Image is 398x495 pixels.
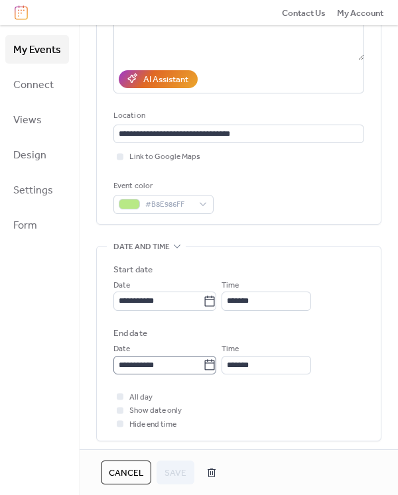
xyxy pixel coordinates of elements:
[113,240,170,253] span: Date and time
[113,327,147,340] div: End date
[13,215,37,236] span: Form
[13,75,54,95] span: Connect
[113,343,130,356] span: Date
[5,105,69,134] a: Views
[145,198,192,211] span: #B8E986FF
[282,6,326,19] a: Contact Us
[222,279,239,292] span: Time
[143,73,188,86] div: AI Assistant
[113,279,130,292] span: Date
[109,467,143,480] span: Cancel
[5,35,69,64] a: My Events
[113,263,153,276] div: Start date
[119,70,198,87] button: AI Assistant
[5,176,69,204] a: Settings
[13,145,46,166] span: Design
[5,140,69,169] a: Design
[337,6,383,19] a: My Account
[129,404,182,417] span: Show date only
[113,180,211,193] div: Event color
[222,343,239,356] span: Time
[13,40,61,60] span: My Events
[5,70,69,99] a: Connect
[129,391,153,404] span: All day
[15,5,28,20] img: logo
[13,180,53,201] span: Settings
[129,418,176,431] span: Hide end time
[101,461,151,484] button: Cancel
[5,211,69,239] a: Form
[337,7,383,20] span: My Account
[13,110,42,131] span: Views
[282,7,326,20] span: Contact Us
[113,109,362,123] div: Location
[129,150,200,164] span: Link to Google Maps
